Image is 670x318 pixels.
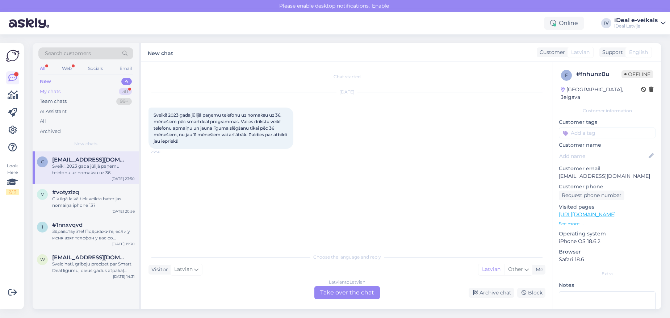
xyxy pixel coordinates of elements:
p: Browser [559,248,656,256]
div: Cik ilgā laikā tiek veikta baterijas nomaiņa iphone 13? [52,196,135,209]
span: 23:50 [151,149,178,155]
span: Enable [370,3,391,9]
span: f [565,72,568,78]
span: winterfree96@gmail.com [52,254,127,261]
div: Latvian to Latvian [329,279,365,285]
div: Sveiki! 2023 gada jūlijā paņemu telefonu uz nomaksu uz 36. mēnešiem pēc smartdeal programmas. Vai... [52,163,135,176]
p: Customer tags [559,118,656,126]
div: Customer [537,49,565,56]
span: cirule70@gmail.com [52,156,127,163]
a: iDeal e-veikalsiDeal Latvija [614,17,666,29]
span: English [629,49,648,56]
div: AI Assistant [40,108,67,115]
p: [EMAIL_ADDRESS][DOMAIN_NAME] [559,172,656,180]
div: iDeal e-veikals [614,17,658,23]
p: Customer phone [559,183,656,191]
p: Operating system [559,230,656,238]
img: Askly Logo [6,49,20,63]
div: Choose the language and reply [148,254,545,260]
div: Archive chat [469,288,514,298]
div: # fnhunz0u [576,70,621,79]
div: Chat started [148,74,545,80]
div: 30 [119,88,132,95]
p: Safari 18.6 [559,256,656,263]
span: Sveiki! 2023 gada jūlijā paņemu telefonu uz nomaksu uz 36. mēnešiem pēc smartdeal programmas. Vai... [154,112,288,144]
div: Request phone number [559,191,624,200]
div: Customer information [559,108,656,114]
div: Extra [559,271,656,277]
div: Support [599,49,623,56]
div: [DATE] 23:50 [112,176,135,181]
div: Me [533,266,543,273]
div: All [40,118,46,125]
div: All [38,64,47,73]
div: 4 [121,78,132,85]
span: #votyzlzq [52,189,79,196]
div: [DATE] 19:30 [112,241,135,247]
span: Latvian [174,265,193,273]
div: Visitor [148,266,168,273]
span: Offline [621,70,653,78]
div: Web [60,64,73,73]
div: Team chats [40,98,67,105]
div: IV [601,18,611,28]
div: Look Here [6,163,19,195]
div: [DATE] 14:31 [113,274,135,279]
p: iPhone OS 18.6.2 [559,238,656,245]
span: New chats [74,141,97,147]
input: Add name [559,152,647,160]
div: [GEOGRAPHIC_DATA], Jelgava [561,86,641,101]
span: 1 [42,224,43,230]
p: Customer email [559,165,656,172]
span: #1nnxvqvd [52,222,83,228]
span: v [41,192,44,197]
div: Archived [40,128,61,135]
span: w [40,257,45,262]
div: [DATE] [148,89,545,95]
label: New chat [148,47,173,57]
a: [URL][DOMAIN_NAME] [559,211,616,218]
div: 99+ [116,98,132,105]
div: Здравствуйте! Подскажите, если у меня взят телефон у вас со smartdeal программе, с возможность об... [52,228,135,241]
span: Latvian [571,49,590,56]
div: Email [118,64,133,73]
div: Take over the chat [314,286,380,299]
div: [DATE] 20:56 [112,209,135,214]
input: Add a tag [559,127,656,138]
p: Customer name [559,141,656,149]
div: Latvian [478,264,504,275]
div: My chats [40,88,60,95]
span: Other [508,266,523,272]
span: Search customers [45,50,91,57]
div: Block [517,288,545,298]
div: Sveicinati, gribeju precizet par Smart Deal ligumu, divus gadus atpakaļ ([DATE]), biju nosledzis ... [52,261,135,274]
p: See more ... [559,221,656,227]
div: Socials [87,64,104,73]
div: iDeal Latvija [614,23,658,29]
p: Notes [559,281,656,289]
span: c [41,159,44,164]
p: Visited pages [559,203,656,211]
div: 2 / 3 [6,189,19,195]
div: New [40,78,51,85]
div: Online [544,17,584,30]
